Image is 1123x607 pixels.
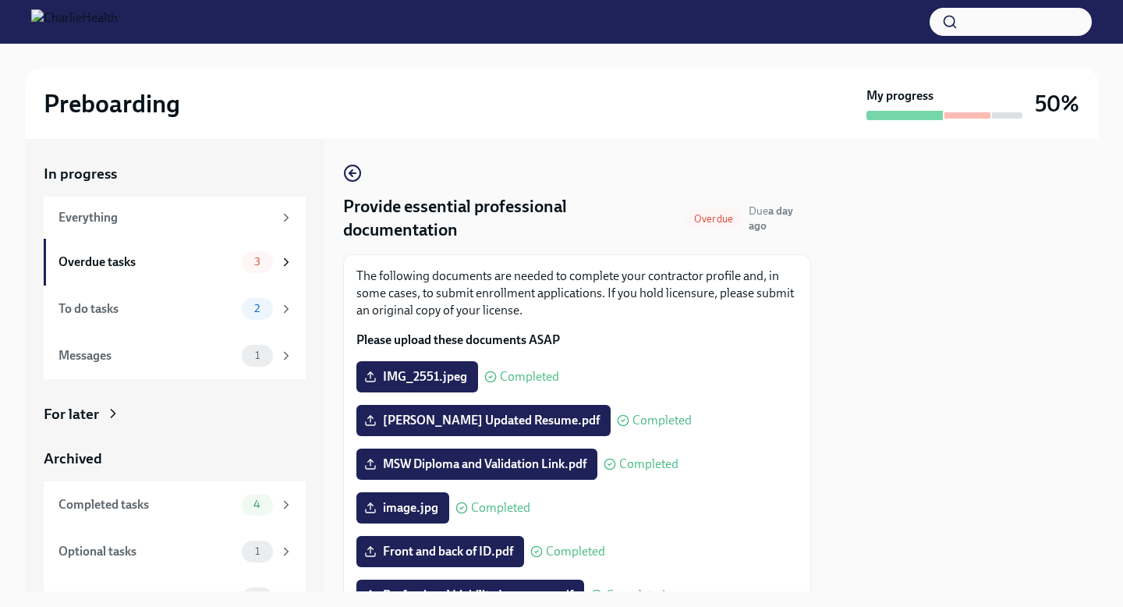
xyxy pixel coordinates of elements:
span: Professional Liability Insurance.pdf [367,587,573,603]
span: Overdue [685,213,742,225]
div: For later [44,404,99,424]
span: 3 [245,256,270,268]
a: For later [44,404,306,424]
img: CharlieHealth [31,9,118,34]
label: [PERSON_NAME] Updated Resume.pdf [356,405,611,436]
a: In progress [44,164,306,184]
h2: Preboarding [44,88,180,119]
a: Optional tasks1 [44,528,306,575]
div: Messages [58,590,236,607]
span: Completed [606,589,665,602]
span: Completed [471,502,530,514]
div: Everything [58,209,273,226]
h4: Provide essential professional documentation [343,195,678,242]
span: 1 [246,350,269,361]
div: To do tasks [58,300,236,318]
label: IMG_2551.jpeg [356,361,478,392]
span: Completed [500,371,559,383]
span: 1 [246,545,269,557]
strong: a day ago [749,204,793,233]
span: 4 [244,499,270,510]
strong: Please upload these documents ASAP [356,332,560,347]
span: MSW Diploma and Validation Link.pdf [367,456,586,472]
span: 2 [245,303,269,314]
a: To do tasks2 [44,286,306,332]
div: Optional tasks [58,543,236,560]
label: image.jpg [356,492,449,524]
a: Completed tasks4 [44,481,306,528]
div: Completed tasks [58,496,236,513]
a: Messages1 [44,332,306,379]
span: image.jpg [367,500,438,516]
span: Completed [619,458,678,470]
p: The following documents are needed to complete your contractor profile and, in some cases, to sub... [356,268,798,319]
span: Front and back of ID.pdf [367,544,513,559]
a: Everything [44,197,306,239]
a: Overdue tasks3 [44,239,306,286]
div: Overdue tasks [58,254,236,271]
span: IMG_2551.jpeg [367,369,467,385]
label: Front and back of ID.pdf [356,536,524,567]
div: Messages [58,347,236,364]
a: Archived [44,449,306,469]
h3: 50% [1035,90,1079,118]
span: Completed [632,414,692,427]
span: [PERSON_NAME] Updated Resume.pdf [367,413,600,428]
span: Due [749,204,793,233]
span: August 17th, 2025 10:00 [749,204,811,233]
label: MSW Diploma and Validation Link.pdf [356,449,597,480]
span: Completed [546,545,605,558]
strong: My progress [866,87,933,105]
